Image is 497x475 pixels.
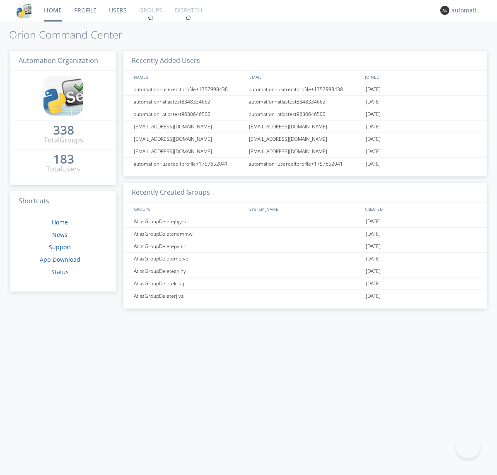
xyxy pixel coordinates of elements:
div: [EMAIL_ADDRESS][DOMAIN_NAME] [247,133,364,145]
div: JOINED [363,71,479,83]
a: [EMAIL_ADDRESS][DOMAIN_NAME][EMAIL_ADDRESS][DOMAIN_NAME][DATE] [123,145,487,158]
a: AtlasGroupDeletepynir[DATE] [123,240,487,253]
a: [EMAIL_ADDRESS][DOMAIN_NAME][EMAIL_ADDRESS][DOMAIN_NAME][DATE] [123,133,487,145]
span: [DATE] [366,215,381,228]
span: [DATE] [366,158,381,170]
div: AtlasGroupDeleterjiva [132,290,246,302]
span: [DATE] [366,96,381,108]
h3: Recently Added Users [123,51,487,71]
a: automation+atlastest9630646500automation+atlastest9630646500[DATE] [123,108,487,121]
a: AtlasGroupDeletejbges[DATE] [123,215,487,228]
div: automation+atlastest9630646500 [132,108,246,120]
div: CREATED [363,203,479,215]
div: automation+atlastest8348334662 [132,96,246,108]
div: [EMAIL_ADDRESS][DOMAIN_NAME] [132,145,246,157]
a: 338 [53,126,74,135]
a: Support [49,243,71,251]
div: [EMAIL_ADDRESS][DOMAIN_NAME] [132,133,246,145]
div: automation+usereditprofile+1757998438 [132,83,246,95]
span: [DATE] [366,265,381,277]
a: AtlasGroupDeletegnjhy[DATE] [123,265,487,277]
a: AtlasGroupDeletenemmw[DATE] [123,228,487,240]
div: AtlasGroupDeletegnjhy [132,265,246,277]
img: spin.svg [148,15,154,21]
img: 373638.png [440,6,449,15]
a: 183 [53,155,74,164]
div: AtlasGroupDeletekruqr [132,277,246,289]
a: AtlasGroupDeleterjiva[DATE] [123,290,487,302]
div: GROUPS [132,203,245,215]
h3: Shortcuts [10,191,116,212]
img: spin.svg [186,15,191,21]
a: [EMAIL_ADDRESS][DOMAIN_NAME][EMAIL_ADDRESS][DOMAIN_NAME][DATE] [123,121,487,133]
a: automation+atlastest8348334662automation+atlastest8348334662[DATE] [123,96,487,108]
div: EMAIL [247,71,363,83]
div: AtlasGroupDeletepynir [132,240,246,252]
a: News [52,231,68,239]
div: AtlasGroupDeletenemmw [132,228,246,240]
span: [DATE] [366,290,381,302]
span: [DATE] [366,108,381,121]
span: [DATE] [366,83,381,96]
span: [DATE] [366,228,381,240]
img: cddb5a64eb264b2086981ab96f4c1ba7 [43,76,83,116]
span: [DATE] [366,277,381,290]
span: [DATE] [366,121,381,133]
div: [EMAIL_ADDRESS][DOMAIN_NAME] [247,145,364,157]
span: [DATE] [366,240,381,253]
div: automation+usereditprofile+1757652041 [132,158,246,170]
div: automation+usereditprofile+1757652041 [247,158,364,170]
div: Total Groups [44,135,83,145]
span: [DATE] [366,133,381,145]
a: AtlasGroupDeletembtvq[DATE] [123,253,487,265]
div: 183 [53,155,74,163]
span: [DATE] [366,253,381,265]
div: automation+usereditprofile+1757998438 [247,83,364,95]
a: Home [52,218,68,226]
iframe: Toggle Customer Support [456,434,480,458]
div: SYSTEM_NAME [247,203,363,215]
a: AtlasGroupDeletekruqr[DATE] [123,277,487,290]
img: cddb5a64eb264b2086981ab96f4c1ba7 [17,3,31,18]
a: Status [51,268,69,276]
div: 338 [53,126,74,134]
div: AtlasGroupDeletembtvq [132,253,246,265]
a: automation+usereditprofile+1757998438automation+usereditprofile+1757998438[DATE] [123,83,487,96]
div: Total Users [46,164,80,174]
div: [EMAIL_ADDRESS][DOMAIN_NAME] [247,121,364,133]
div: automation+atlastest8348334662 [247,96,364,108]
span: Automation Organization [19,56,98,65]
div: automation+atlas0003 [451,6,483,14]
div: AtlasGroupDeletejbges [132,215,246,227]
span: [DATE] [366,145,381,158]
h3: Recently Created Groups [123,183,487,203]
a: automation+usereditprofile+1757652041automation+usereditprofile+1757652041[DATE] [123,158,487,170]
a: App Download [40,256,80,263]
div: [EMAIL_ADDRESS][DOMAIN_NAME] [132,121,246,133]
div: automation+atlastest9630646500 [247,108,364,120]
div: NAMES [132,71,245,83]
